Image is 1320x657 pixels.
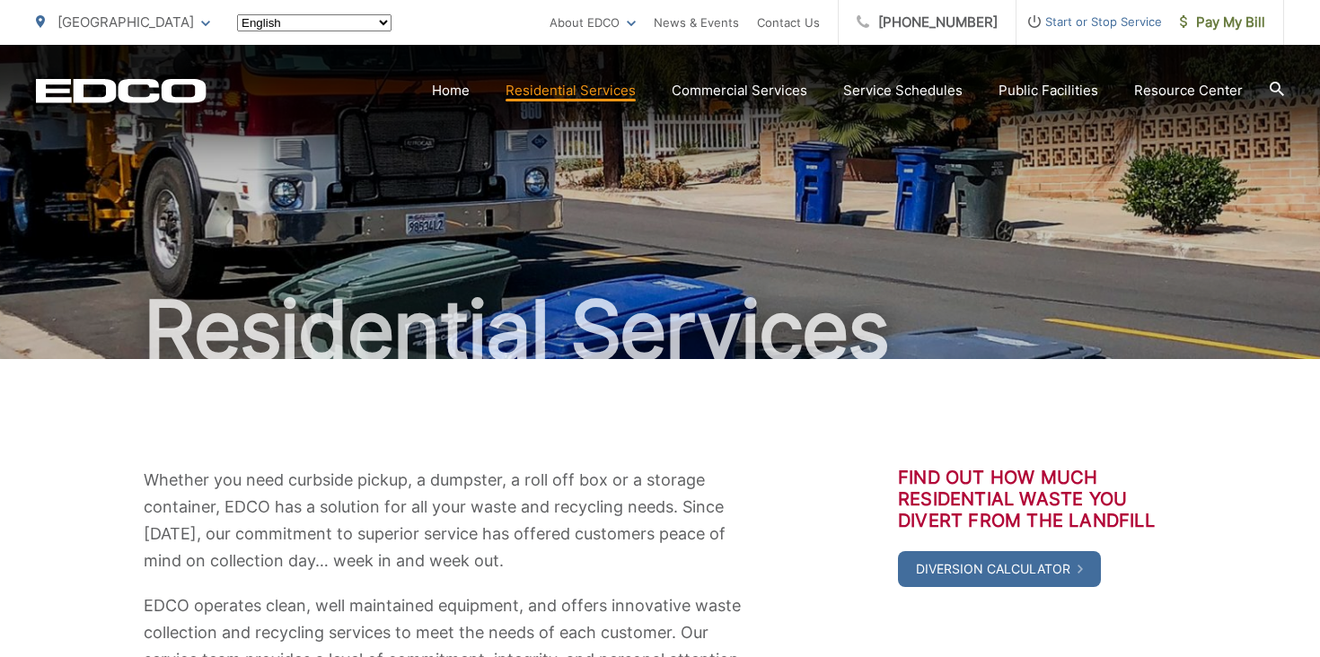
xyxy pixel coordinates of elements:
[898,467,1176,531] h3: Find out how much residential waste you divert from the landfill
[1180,12,1265,33] span: Pay My Bill
[36,285,1284,375] h1: Residential Services
[1134,80,1243,101] a: Resource Center
[506,80,636,101] a: Residential Services
[57,13,194,31] span: [GEOGRAPHIC_DATA]
[432,80,470,101] a: Home
[898,551,1101,587] a: Diversion Calculator
[237,14,392,31] select: Select a language
[672,80,807,101] a: Commercial Services
[843,80,963,101] a: Service Schedules
[757,12,820,33] a: Contact Us
[36,78,207,103] a: EDCD logo. Return to the homepage.
[654,12,739,33] a: News & Events
[550,12,636,33] a: About EDCO
[144,467,745,574] p: Whether you need curbside pickup, a dumpster, a roll off box or a storage container, EDCO has a s...
[999,80,1098,101] a: Public Facilities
